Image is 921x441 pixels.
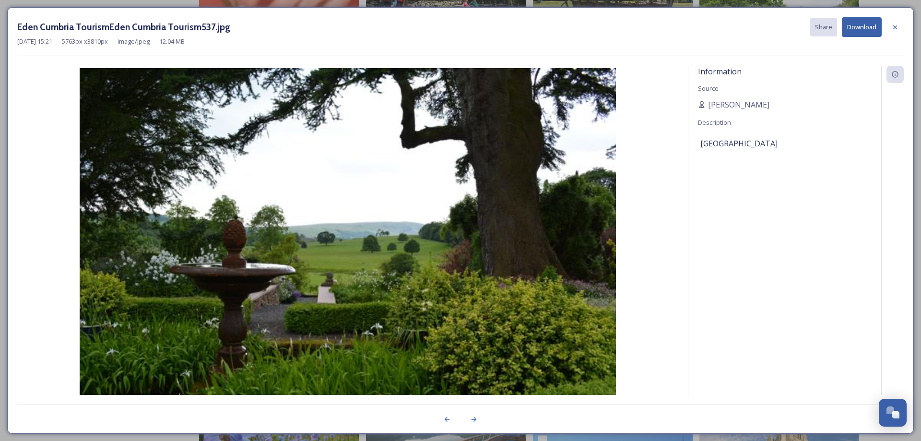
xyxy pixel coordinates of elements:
span: 5763 px x 3810 px [62,37,108,46]
span: Description [698,118,731,127]
span: [GEOGRAPHIC_DATA] [700,138,778,149]
span: 12.04 MB [159,37,185,46]
button: Open Chat [879,399,907,427]
button: Download [842,17,882,37]
img: Eden%2520Cumbria%2520TourismEden%2520Cumbria%2520Tourism537.jpg [17,68,678,423]
h3: Eden Cumbria TourismEden Cumbria Tourism537.jpg [17,20,230,34]
span: Source [698,84,719,93]
button: Share [810,18,837,36]
span: [PERSON_NAME] [708,99,769,110]
span: image/jpeg [118,37,150,46]
span: [DATE] 15:21 [17,37,52,46]
span: Information [698,66,742,77]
